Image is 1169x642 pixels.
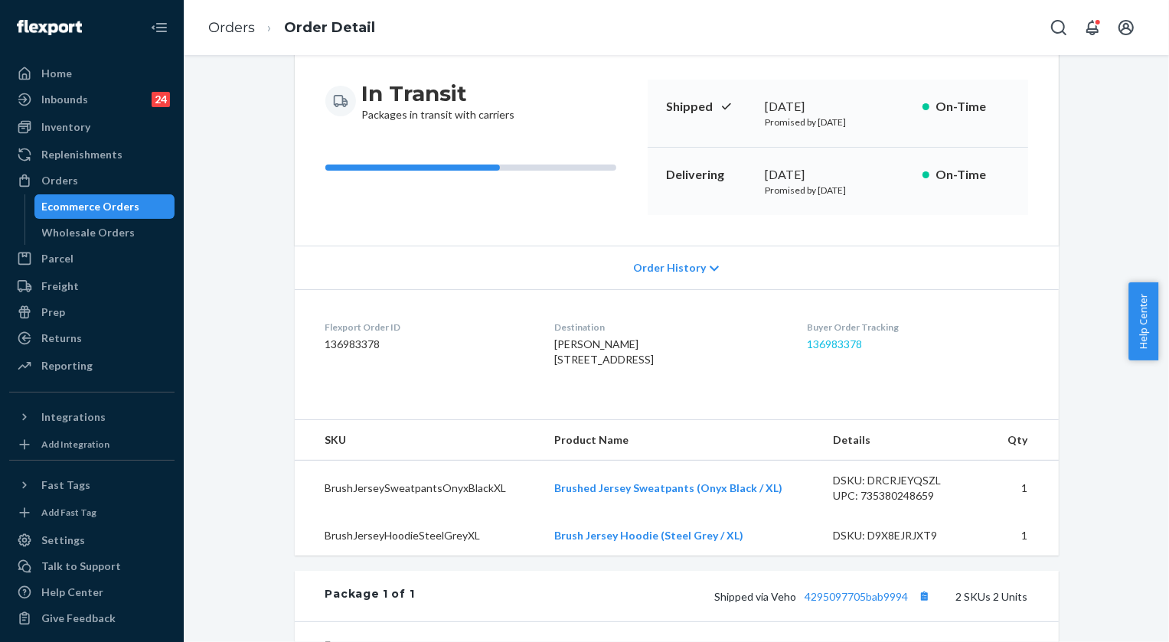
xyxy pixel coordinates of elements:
[9,405,175,429] button: Integrations
[34,220,175,245] a: Wholesale Orders
[295,461,543,517] td: BrushJerseySweatpantsOnyxBlackXL
[9,274,175,298] a: Freight
[144,12,175,43] button: Close Navigation
[41,173,78,188] div: Orders
[17,20,82,35] img: Flexport logo
[666,166,753,184] p: Delivering
[1111,12,1141,43] button: Open account menu
[833,528,977,543] div: DSKU: D9X8EJRJXT9
[9,354,175,378] a: Reporting
[9,326,175,350] a: Returns
[41,279,79,294] div: Freight
[833,488,977,503] div: UPC: 735380248659
[9,115,175,139] a: Inventory
[42,199,140,214] div: Ecommerce Orders
[295,420,543,461] th: SKU
[41,331,82,346] div: Returns
[284,19,375,36] a: Order Detail
[9,61,175,86] a: Home
[805,590,909,603] a: 4295097705bab9994
[325,337,530,352] dd: 136983378
[41,506,96,519] div: Add Fast Tag
[633,260,706,275] span: Order History
[325,586,415,606] div: Package 1 of 1
[1077,12,1108,43] button: Open notifications
[9,142,175,167] a: Replenishments
[41,438,109,451] div: Add Integration
[152,92,170,107] div: 24
[41,92,88,107] div: Inbounds
[41,305,65,320] div: Prep
[554,529,743,542] a: Brush Jersey Hoodie (Steel Grey / XL)
[9,168,175,193] a: Orders
[41,533,85,548] div: Settings
[9,300,175,324] a: Prep
[41,119,90,135] div: Inventory
[9,435,175,454] a: Add Integration
[1043,12,1074,43] button: Open Search Box
[196,5,387,51] ol: breadcrumbs
[554,337,654,366] span: [PERSON_NAME] [STREET_ADDRESS]
[9,246,175,271] a: Parcel
[715,590,935,603] span: Shipped via Veho
[41,409,106,425] div: Integrations
[936,166,1010,184] p: On-Time
[766,166,910,184] div: [DATE]
[936,98,1010,116] p: On-Time
[766,116,910,129] p: Promised by [DATE]
[989,420,1059,461] th: Qty
[766,184,910,197] p: Promised by [DATE]
[41,559,121,574] div: Talk to Support
[833,473,977,488] div: DSKU: DRCRJEYQSZL
[9,580,175,605] a: Help Center
[9,528,175,552] a: Settings
[414,586,1027,606] div: 2 SKUs 2 Units
[42,225,136,240] div: Wholesale Orders
[41,611,116,626] div: Give Feedback
[554,481,782,494] a: Brushed Jersey Sweatpants (Onyx Black / XL)
[41,585,103,600] div: Help Center
[9,503,175,522] a: Add Fast Tag
[989,516,1059,556] td: 1
[915,586,935,606] button: Copy tracking number
[41,477,90,493] div: Fast Tags
[41,251,73,266] div: Parcel
[766,98,910,116] div: [DATE]
[989,461,1059,517] td: 1
[821,420,989,461] th: Details
[362,80,515,122] div: Packages in transit with carriers
[41,358,93,373] div: Reporting
[362,80,515,107] h3: In Transit
[9,606,175,631] button: Give Feedback
[295,516,543,556] td: BrushJerseyHoodieSteelGreyXL
[9,554,175,578] a: Talk to Support
[325,321,530,334] dt: Flexport Order ID
[9,473,175,497] button: Fast Tags
[9,87,175,112] a: Inbounds24
[807,321,1027,334] dt: Buyer Order Tracking
[666,98,753,116] p: Shipped
[554,321,782,334] dt: Destination
[41,147,122,162] div: Replenishments
[542,420,821,461] th: Product Name
[34,194,175,219] a: Ecommerce Orders
[807,337,862,350] a: 136983378
[208,19,255,36] a: Orders
[41,66,72,81] div: Home
[1128,282,1158,360] button: Help Center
